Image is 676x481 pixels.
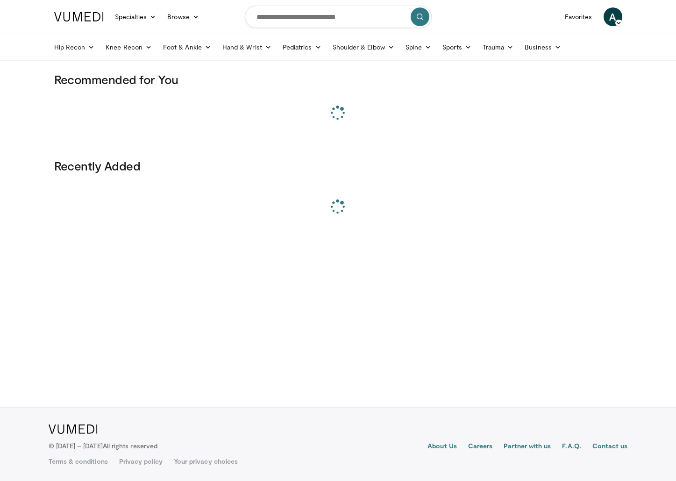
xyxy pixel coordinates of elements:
a: Favorites [559,7,598,26]
span: All rights reserved [103,442,157,450]
a: Sports [437,38,477,57]
a: Partner with us [504,441,551,453]
a: Privacy policy [119,457,163,466]
a: Terms & conditions [49,457,108,466]
a: Hand & Wrist [217,38,277,57]
a: Pediatrics [277,38,327,57]
a: A [604,7,622,26]
a: Careers [468,441,493,453]
a: Trauma [477,38,519,57]
a: Knee Recon [100,38,157,57]
input: Search topics, interventions [245,6,432,28]
img: VuMedi Logo [49,424,98,434]
p: © [DATE] – [DATE] [49,441,158,451]
a: About Us [427,441,457,453]
img: VuMedi Logo [54,12,104,21]
h3: Recommended for You [54,72,622,87]
a: Business [519,38,567,57]
a: Contact us [592,441,628,453]
a: F.A.Q. [562,441,581,453]
a: Your privacy choices [174,457,238,466]
a: Specialties [109,7,162,26]
a: Shoulder & Elbow [327,38,400,57]
a: Hip Recon [49,38,100,57]
a: Browse [162,7,205,26]
h3: Recently Added [54,158,622,173]
a: Foot & Ankle [157,38,217,57]
a: Spine [400,38,437,57]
